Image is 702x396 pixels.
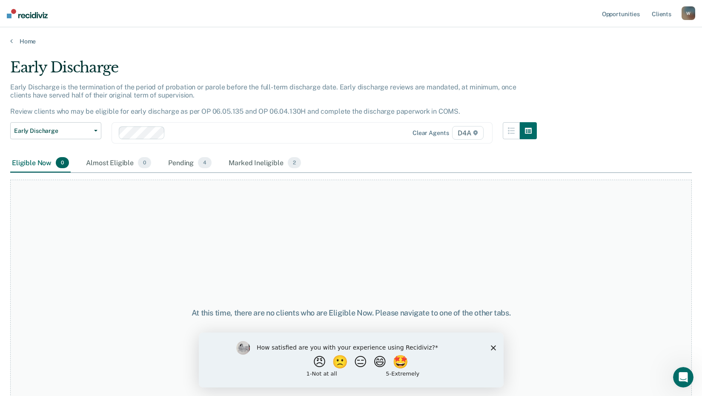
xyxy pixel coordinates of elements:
[84,154,153,172] div: Almost Eligible0
[288,157,301,168] span: 2
[413,129,449,137] div: Clear agents
[10,154,71,172] div: Eligible Now0
[227,154,303,172] div: Marked Ineligible2
[14,127,91,135] span: Early Discharge
[673,367,693,387] iframe: Intercom live chat
[10,122,101,139] button: Early Discharge
[7,9,48,18] img: Recidiviz
[138,157,151,168] span: 0
[198,157,212,168] span: 4
[166,154,213,172] div: Pending4
[10,59,537,83] div: Early Discharge
[682,6,695,20] button: W
[452,126,483,140] span: D4A
[181,308,521,318] div: At this time, there are no clients who are Eligible Now. Please navigate to one of the other tabs.
[10,37,692,45] a: Home
[56,157,69,168] span: 0
[10,83,516,116] p: Early Discharge is the termination of the period of probation or parole before the full-term disc...
[199,333,504,387] iframe: Survey by Kim from Recidiviz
